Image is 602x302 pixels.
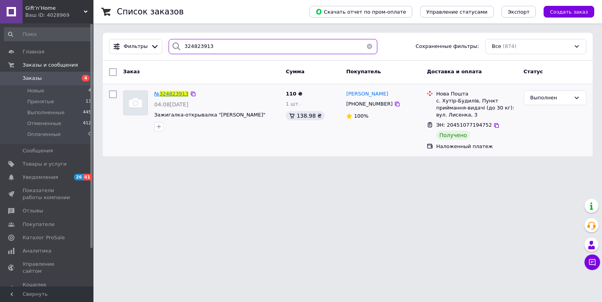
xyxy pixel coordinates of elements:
div: Выполнен [530,94,570,102]
span: Показатели работы компании [23,187,72,201]
span: Скачать отчет по пром-оплате [315,8,406,15]
span: Управление сайтом [23,261,72,275]
h1: Список заказов [117,7,184,16]
span: Отмененные [27,120,61,127]
button: Управление статусами [420,6,494,18]
span: 1 шт. [286,101,300,107]
div: Наложенный платеж [436,143,517,150]
span: 4 [82,75,90,81]
div: Нова Пошта [436,90,517,97]
span: Покупатели [23,221,55,228]
div: Получено [436,131,470,140]
a: [PERSON_NAME] [346,90,388,98]
span: Создать заказ [550,9,588,15]
button: Чат с покупателем [584,254,600,270]
span: Новые [27,87,44,94]
span: Отзывы [23,207,43,214]
button: Создать заказ [544,6,594,18]
span: Сумма [286,69,305,74]
span: Управление статусами [426,9,488,15]
span: ЭН: 20451077194752 [436,122,492,128]
div: с. Хутір-Будилів, Пункт приймання-видачі (до 30 кг): вул. Лисенка, 3 [436,97,517,119]
span: Выполненные [27,109,65,116]
span: 13 [86,98,91,105]
span: Каталог ProSale [23,234,65,241]
div: 138.98 ₴ [286,111,325,120]
span: Товары и услуги [23,161,67,168]
span: 0 [88,131,91,138]
span: Принятые [27,98,54,105]
input: Поиск [4,27,92,41]
span: 412 [83,120,91,127]
span: Сообщения [23,147,53,154]
span: Сохраненные фильтры: [415,43,479,50]
button: Очистить [362,39,377,54]
span: Заказ [123,69,140,74]
span: Фильтры [124,43,148,50]
span: Gift’n’Home [25,5,84,12]
span: Все [492,43,501,50]
span: [PERSON_NAME] [346,91,388,97]
span: Экспорт [508,9,530,15]
span: Доставка и оплата [427,69,482,74]
a: Зажигалка-открывалка "[PERSON_NAME]" [154,112,266,118]
span: 41 [83,174,92,180]
span: [PHONE_NUMBER] [346,101,393,107]
span: Покупатель [346,69,381,74]
a: Фото товару [123,90,148,115]
button: Скачать отчет по пром-оплате [309,6,412,18]
button: Экспорт [502,6,536,18]
span: № [154,91,160,97]
span: Оплаченные [27,131,61,138]
span: Заказы и сообщения [23,62,78,69]
span: (874) [503,43,516,49]
span: 324823913 [160,91,188,97]
span: 445 [83,109,91,116]
span: 110 ₴ [286,91,303,97]
a: №324823913 [154,91,188,97]
a: Создать заказ [536,9,594,14]
input: Поиск по номеру заказа, ФИО покупателя, номеру телефона, Email, номеру накладной [169,39,377,54]
span: Кошелек компании [23,281,72,295]
span: Главная [23,48,44,55]
span: 26 [74,174,83,180]
span: 100% [354,113,368,119]
span: Аналитика [23,247,51,254]
div: Ваш ID: 4028969 [25,12,93,19]
span: Уведомления [23,174,58,181]
span: Заказы [23,75,42,82]
img: Фото товару [123,91,148,115]
span: 4 [88,87,91,94]
span: 04:08[DATE] [154,101,188,108]
span: Статус [524,69,543,74]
